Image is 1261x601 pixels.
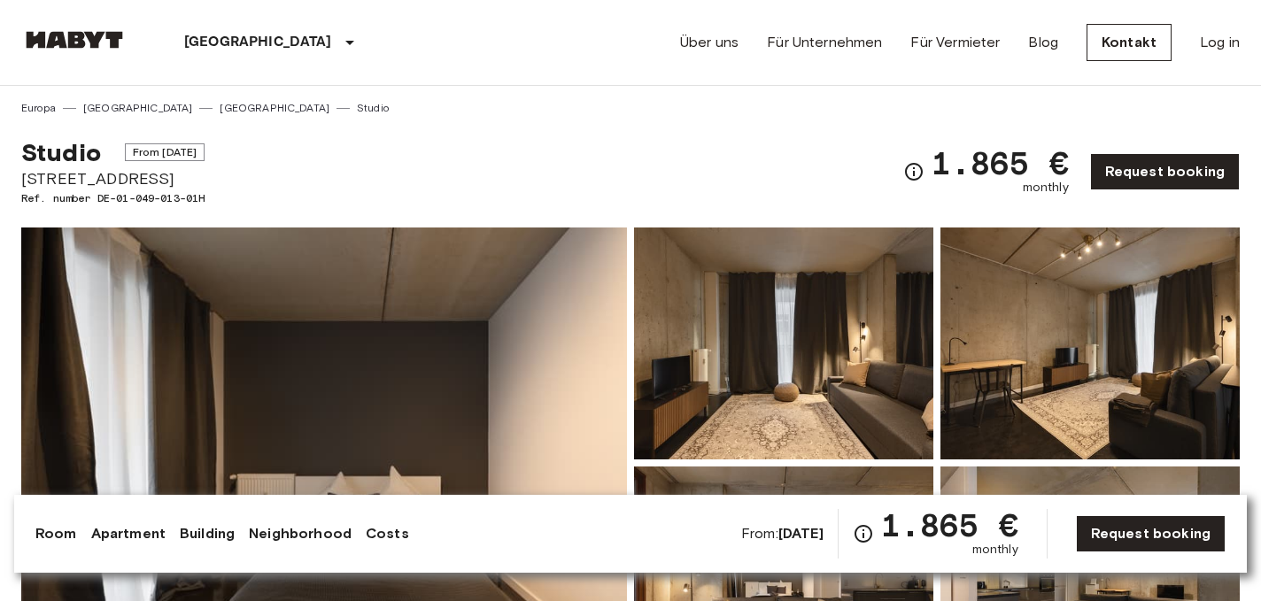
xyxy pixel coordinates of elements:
[91,523,166,544] a: Apartment
[634,227,933,459] img: Picture of unit DE-01-049-013-01H
[35,523,77,544] a: Room
[180,523,235,544] a: Building
[778,525,824,542] b: [DATE]
[932,147,1069,179] span: 1.865 €
[1028,32,1058,53] a: Blog
[680,32,739,53] a: Über uns
[1090,153,1240,190] a: Request booking
[1023,179,1069,196] span: monthly
[741,524,824,543] span: From:
[903,161,924,182] svg: Check cost overview for full price breakdown. Please note that discounts apply to new joiners onl...
[940,227,1240,459] img: Picture of unit DE-01-049-013-01H
[125,143,205,161] span: From [DATE]
[184,32,332,53] p: [GEOGRAPHIC_DATA]
[1200,32,1240,53] a: Log in
[21,100,56,116] a: Europa
[21,190,205,206] span: Ref. number DE-01-049-013-01H
[220,100,329,116] a: [GEOGRAPHIC_DATA]
[972,541,1018,559] span: monthly
[853,523,874,544] svg: Check cost overview for full price breakdown. Please note that discounts apply to new joiners onl...
[21,137,101,167] span: Studio
[1087,24,1172,61] a: Kontakt
[249,523,352,544] a: Neighborhood
[366,523,409,544] a: Costs
[357,100,389,116] a: Studio
[21,167,205,190] span: [STREET_ADDRESS]
[910,32,1000,53] a: Für Vermieter
[767,32,882,53] a: Für Unternehmen
[1076,515,1226,552] a: Request booking
[881,509,1018,541] span: 1.865 €
[83,100,193,116] a: [GEOGRAPHIC_DATA]
[21,31,128,49] img: Habyt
